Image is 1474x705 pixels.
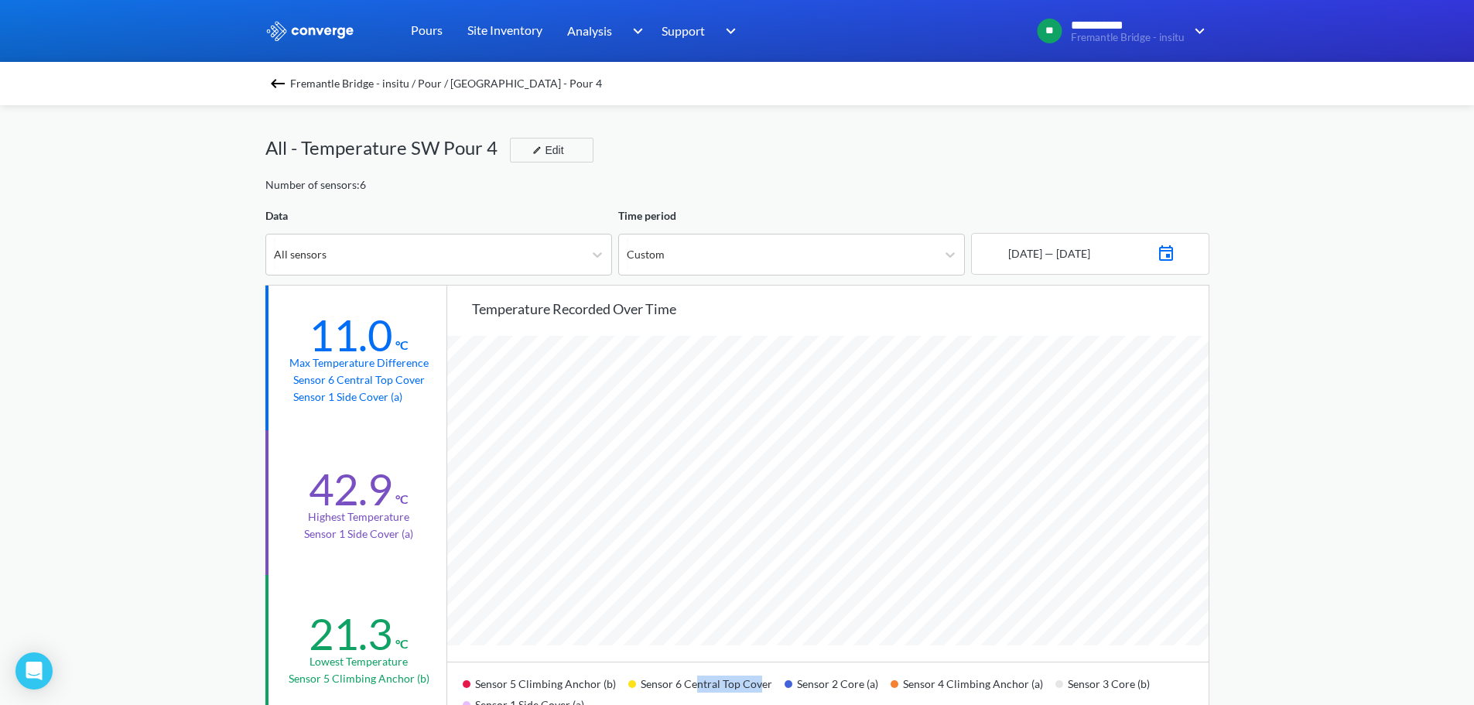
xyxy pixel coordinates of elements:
[891,672,1055,693] div: Sensor 4 Climbing Anchor (a)
[265,21,355,41] img: logo_ewhite.svg
[290,73,602,94] span: Fremantle Bridge - insitu / Pour / [GEOGRAPHIC_DATA] - Pour 4
[304,525,413,542] p: Sensor 1 Side Cover (a)
[1185,22,1209,40] img: downArrow.svg
[310,653,408,670] div: Lowest temperature
[716,22,740,40] img: downArrow.svg
[526,141,566,159] div: Edit
[309,309,392,361] div: 11.0
[618,207,965,224] div: Time period
[309,607,392,660] div: 21.3
[265,176,366,193] div: Number of sensors: 6
[532,145,542,155] img: edit-icon.svg
[308,508,409,525] div: Highest temperature
[289,354,429,371] div: Max temperature difference
[785,672,891,693] div: Sensor 2 Core (a)
[567,21,612,40] span: Analysis
[293,388,425,406] p: Sensor 1 Side Cover (a)
[463,672,628,693] div: Sensor 5 Climbing Anchor (b)
[1055,672,1162,693] div: Sensor 3 Core (b)
[628,672,785,693] div: Sensor 6 Central Top Cover
[293,371,425,388] p: Sensor 6 Central Top Cover
[472,298,1209,320] div: Temperature recorded over time
[265,133,510,163] div: All - Temperature SW Pour 4
[627,246,665,263] div: Custom
[268,74,287,93] img: backspace.svg
[1071,32,1185,43] span: Fremantle Bridge - insitu
[1005,245,1090,262] div: [DATE] — [DATE]
[265,207,612,224] div: Data
[309,463,392,515] div: 42.9
[289,670,429,687] p: Sensor 5 Climbing Anchor (b)
[662,21,705,40] span: Support
[274,246,327,263] div: All sensors
[1157,241,1175,262] img: calendar_icon_blu.svg
[510,138,593,163] button: Edit
[622,22,647,40] img: downArrow.svg
[15,652,53,690] div: Open Intercom Messenger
